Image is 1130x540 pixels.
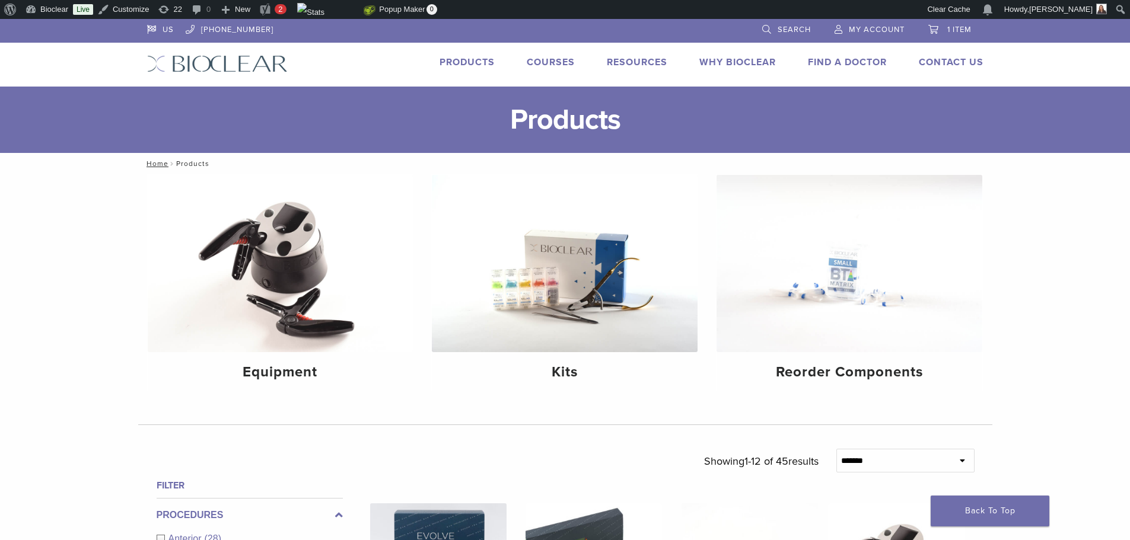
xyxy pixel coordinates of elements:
[947,25,972,34] span: 1 item
[297,3,364,17] img: Views over 48 hours. Click for more Jetpack Stats.
[699,56,776,68] a: Why Bioclear
[931,496,1049,526] a: Back To Top
[147,55,288,72] img: Bioclear
[148,175,413,352] img: Equipment
[704,449,819,474] p: Showing results
[143,159,168,168] a: Home
[432,175,698,352] img: Kits
[147,19,174,37] a: US
[607,56,667,68] a: Resources
[168,161,176,167] span: /
[157,362,404,383] h4: Equipment
[73,4,93,15] a: Live
[849,25,905,34] span: My Account
[157,508,343,522] label: Procedures
[157,478,343,493] h4: Filter
[527,56,575,68] a: Courses
[919,56,983,68] a: Contact Us
[717,175,982,352] img: Reorder Components
[762,19,811,37] a: Search
[148,175,413,391] a: Equipment
[726,362,973,383] h4: Reorder Components
[441,362,688,383] h4: Kits
[928,19,972,37] a: 1 item
[278,5,282,14] span: 2
[778,25,811,34] span: Search
[138,153,992,174] nav: Products
[186,19,273,37] a: [PHONE_NUMBER]
[744,455,788,468] span: 1-12 of 45
[1029,5,1093,14] span: [PERSON_NAME]
[432,175,698,391] a: Kits
[835,19,905,37] a: My Account
[717,175,982,391] a: Reorder Components
[440,56,495,68] a: Products
[808,56,887,68] a: Find A Doctor
[426,4,437,15] span: 0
